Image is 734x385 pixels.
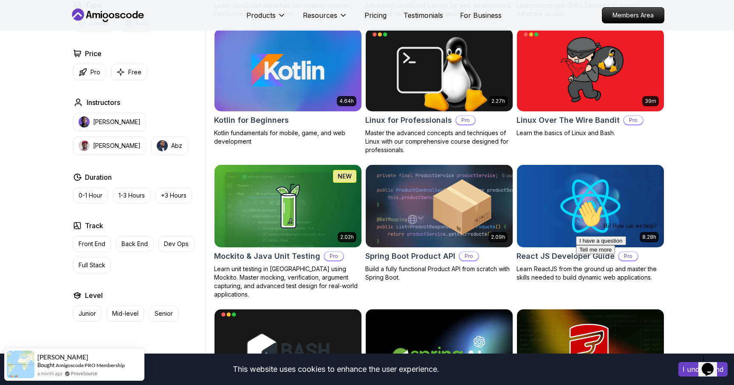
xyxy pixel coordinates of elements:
a: ProveSource [71,370,97,377]
p: Pro [460,252,478,260]
p: Build a fully functional Product API from scratch with Spring Boot. [365,265,513,282]
p: Master the advanced concepts and techniques of Linux with our comprehensive course designed for p... [365,129,513,154]
p: 2.09h [491,234,505,241]
p: Pro [624,116,643,125]
a: Kotlin for Beginners card4.64hKotlin for BeginnersKotlin fundamentals for mobile, game, and web d... [214,28,362,146]
button: Pro [73,64,106,80]
span: a month ago [37,370,62,377]
button: Dev Ops [158,236,194,252]
a: Linux for Professionals card2.27hLinux for ProfessionalsProMaster the advanced concepts and techn... [365,28,513,154]
p: Pro [325,252,343,260]
p: Front End [79,240,105,248]
a: React JS Developer Guide card8.28hReact JS Developer GuideProLearn ReactJS from the ground up and... [517,164,664,282]
button: I have a question [3,39,54,48]
a: Linux Over The Wire Bandit card39mLinux Over The Wire BanditProLearn the basics of Linux and Bash. [517,28,664,137]
p: 2.27h [491,98,505,105]
h2: Duration [85,172,112,182]
p: NEW [338,172,352,181]
img: Kotlin for Beginners card [211,27,365,113]
div: This website uses cookies to enhance the user experience. [6,360,666,379]
button: instructor imgAbz [151,136,188,155]
button: Resources [303,10,347,27]
h2: Linux Over The Wire Bandit [517,114,620,126]
button: Full Stack [73,257,111,273]
p: Full Stack [79,261,105,269]
span: Hi! How can we help? [3,25,84,32]
img: instructor img [79,116,90,127]
span: [PERSON_NAME] [37,354,88,361]
p: Kotlin fundamentals for mobile, game, and web development [214,129,362,146]
iframe: chat widget [698,351,726,377]
a: Pricing [364,10,387,20]
a: Testimonials [404,10,443,20]
p: Junior [79,309,96,318]
div: 👋Hi! How can we help?I have a questionTell me more [3,3,156,57]
h2: Instructors [87,97,120,108]
p: Resources [303,10,337,20]
button: Accept cookies [678,362,728,377]
button: Tell me more [3,48,42,57]
h2: Price [85,48,102,59]
img: Linux Over The Wire Bandit card [517,29,664,111]
p: 1-3 Hours [119,191,145,200]
a: For Business [460,10,502,20]
img: :wave: [3,3,31,31]
p: [PERSON_NAME] [93,142,141,150]
p: 2.02h [340,234,354,241]
p: Pro [90,68,100,76]
p: 39m [645,98,656,105]
button: Junior [73,306,102,322]
h2: Level [85,290,103,300]
button: instructor img[PERSON_NAME] [73,113,146,131]
button: Senior [149,306,178,322]
a: Members Area [602,7,664,23]
p: 4.64h [339,98,354,105]
button: Back End [116,236,153,252]
button: 0-1 Hour [73,187,108,204]
button: 1-3 Hours [113,187,150,204]
a: Amigoscode PRO Membership [56,362,125,368]
p: Senior [155,309,173,318]
button: +3 Hours [155,187,192,204]
h2: Track [85,221,103,231]
p: +3 Hours [161,191,186,200]
p: Pro [456,116,475,125]
button: Products [246,10,286,27]
button: Mid-level [107,306,144,322]
p: Back End [121,240,148,248]
button: instructor img[PERSON_NAME] [73,136,146,155]
p: Dev Ops [164,240,189,248]
img: instructor img [79,140,90,151]
span: Bought [37,362,55,368]
p: 0-1 Hour [79,191,102,200]
p: Abz [171,142,182,150]
img: Linux for Professionals card [366,29,513,111]
button: Free [111,64,147,80]
p: Products [246,10,276,20]
h2: Mockito & Java Unit Testing [214,250,320,262]
p: Learn unit testing in [GEOGRAPHIC_DATA] using Mockito. Master mocking, verification, argument cap... [214,265,362,299]
p: [PERSON_NAME] [93,118,141,126]
h2: Kotlin for Beginners [214,114,289,126]
p: Mid-level [112,309,138,318]
h2: React JS Developer Guide [517,250,615,262]
h2: Spring Boot Product API [365,250,455,262]
p: Learn ReactJS from the ground up and master the skills needed to build dynamic web applications. [517,265,664,282]
iframe: chat widget [573,197,726,347]
a: Mockito & Java Unit Testing card2.02hNEWMockito & Java Unit TestingProLearn unit testing in [GEOG... [214,164,362,299]
button: Front End [73,236,111,252]
p: Free [128,68,141,76]
h2: Linux for Professionals [365,114,452,126]
img: instructor img [157,140,168,151]
img: React JS Developer Guide card [517,165,664,247]
p: Members Area [602,8,664,23]
p: Learn the basics of Linux and Bash. [517,129,664,137]
img: Mockito & Java Unit Testing card [215,165,361,247]
a: Spring Boot Product API card2.09hSpring Boot Product APIProBuild a fully functional Product API f... [365,164,513,282]
img: Spring Boot Product API card [366,165,513,247]
img: provesource social proof notification image [7,351,34,378]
